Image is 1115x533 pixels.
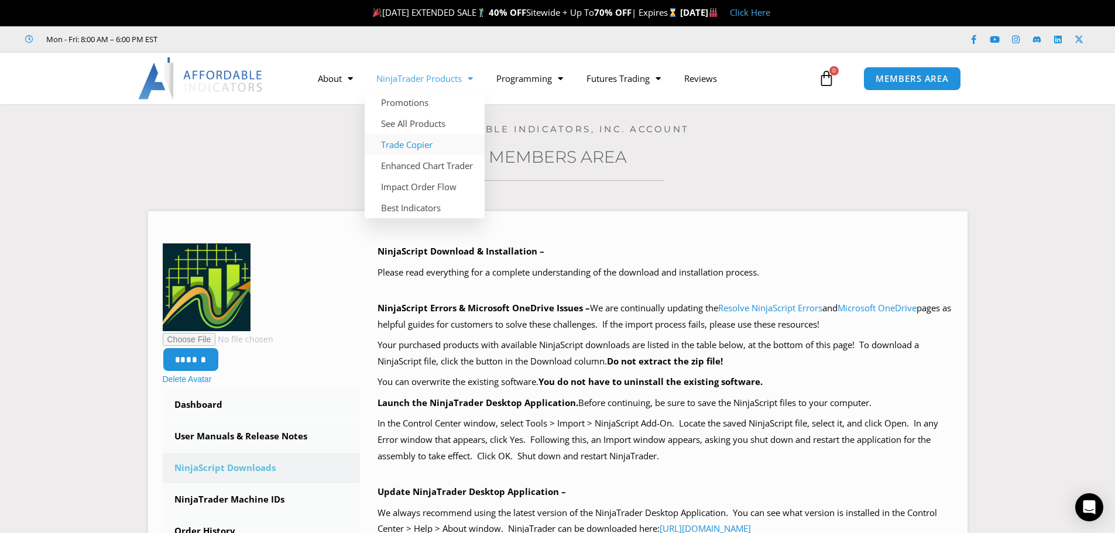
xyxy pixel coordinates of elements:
[163,374,212,384] a: Delete Avatar
[1075,493,1103,521] div: Open Intercom Messenger
[829,66,839,75] span: 0
[378,302,590,314] b: NinjaScript Errors & Microsoft OneDrive Issues –
[370,6,680,18] span: [DATE] EXTENDED SALE Sitewide + Up To | Expires
[680,6,718,18] strong: [DATE]
[163,453,361,483] a: NinjaScript Downloads
[575,65,673,92] a: Futures Trading
[673,65,729,92] a: Reviews
[876,74,949,83] span: MEMBERS AREA
[378,264,953,281] p: Please read everything for a complete understanding of the download and installation process.
[163,484,361,515] a: NinjaTrader Machine IDs
[163,390,361,420] a: Dashboard
[365,113,485,134] a: See All Products
[801,61,852,95] a: 0
[365,155,485,176] a: Enhanced Chart Trader
[378,486,566,497] b: Update NinjaTrader Desktop Application –
[378,397,578,408] b: Launch the NinjaTrader Desktop Application.
[489,6,526,18] strong: 40% OFF
[163,243,251,331] img: icononly_nobuffer%20(1)-150x150.png
[138,57,264,99] img: LogoAI | Affordable Indicators – NinjaTrader
[477,8,486,17] img: 🏌️‍♂️
[365,92,485,113] a: Promotions
[365,92,485,218] ul: NinjaTrader Products
[485,65,575,92] a: Programming
[365,134,485,155] a: Trade Copier
[668,8,677,17] img: ⌛
[43,32,157,46] span: Mon - Fri: 8:00 AM – 6:00 PM EST
[378,395,953,411] p: Before continuing, be sure to save the NinjaScript files to your computer.
[306,65,815,92] nav: Menu
[538,376,763,387] b: You do not have to uninstall the existing software.
[373,8,382,17] img: 🎉
[718,302,822,314] a: Resolve NinjaScript Errors
[306,65,365,92] a: About
[378,374,953,390] p: You can overwrite the existing software.
[174,33,349,45] iframe: Customer reviews powered by Trustpilot
[378,300,953,333] p: We are continually updating the and pages as helpful guides for customers to solve these challeng...
[607,355,723,367] b: Do not extract the zip file!
[863,67,961,91] a: MEMBERS AREA
[489,147,627,167] a: Members Area
[426,123,689,135] a: Affordable Indicators, Inc. Account
[378,337,953,370] p: Your purchased products with available NinjaScript downloads are listed in the table below, at th...
[378,415,953,465] p: In the Control Center window, select Tools > Import > NinjaScript Add-On. Locate the saved NinjaS...
[730,6,770,18] a: Click Here
[838,302,917,314] a: Microsoft OneDrive
[163,421,361,452] a: User Manuals & Release Notes
[365,176,485,197] a: Impact Order Flow
[365,197,485,218] a: Best Indicators
[709,8,718,17] img: 🏭
[378,245,544,257] b: NinjaScript Download & Installation –
[365,65,485,92] a: NinjaTrader Products
[594,6,632,18] strong: 70% OFF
